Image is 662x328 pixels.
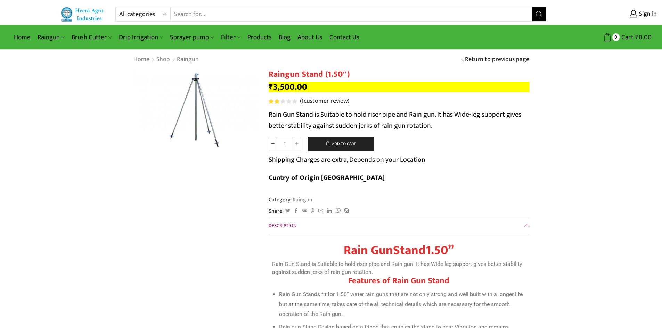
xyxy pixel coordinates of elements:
[612,33,620,41] span: 0
[34,29,68,45] a: Raingun
[269,172,385,184] b: Cuntry of Origin [GEOGRAPHIC_DATA]
[348,274,449,288] strong: Features of Rain Gun Stand
[269,80,273,94] span: ₹
[294,29,326,45] a: About Us
[269,69,529,79] h1: Raingun Stand (1.50″)
[68,29,115,45] a: Brush Cutter
[637,10,657,19] span: Sign in
[269,207,284,215] span: Share:
[275,29,294,45] a: Blog
[269,154,425,165] p: Shipping Charges are extra, Depends on your Location
[269,80,307,94] bdi: 3,500.00
[269,109,529,131] p: Rain Gun Stand is Suitable to hold riser pipe and Rain gun. It has Wide-leg support gives better ...
[557,8,657,20] a: Sign in
[292,195,312,204] a: Raingun
[244,29,275,45] a: Products
[277,137,293,150] input: Product quantity
[269,196,312,204] span: Category:
[177,55,199,64] a: Raingun
[156,55,170,64] a: Shop
[635,32,652,43] bdi: 0.00
[553,31,652,44] a: 0 Cart ₹0.00
[115,29,166,45] a: Drip Irrigation
[166,29,217,45] a: Sprayer pump
[218,29,244,45] a: Filter
[532,7,546,21] button: Search button
[10,29,34,45] a: Home
[393,240,426,261] span: Stand
[133,55,150,64] a: Home
[620,33,634,42] span: Cart
[344,240,454,261] strong: Rain Gun 1.50”
[308,137,374,151] button: Add to cart
[269,99,297,104] div: Rated 2.00 out of 5
[269,217,529,234] a: Description
[465,55,529,64] a: Return to previous page
[133,69,258,152] img: Rain Gun Stand 1.5
[326,29,363,45] a: Contact Us
[269,221,296,229] span: Description
[635,32,639,43] span: ₹
[279,289,526,319] li: Rain Gun Stands fit for 1.50” water rain guns that are not only strong and well built with a long...
[269,99,298,104] span: 1
[133,55,199,64] nav: Breadcrumb
[269,99,280,104] span: Rated out of 5 based on customer rating
[171,7,532,21] input: Search for...
[300,97,349,106] a: (1customer review)
[301,96,304,106] span: 1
